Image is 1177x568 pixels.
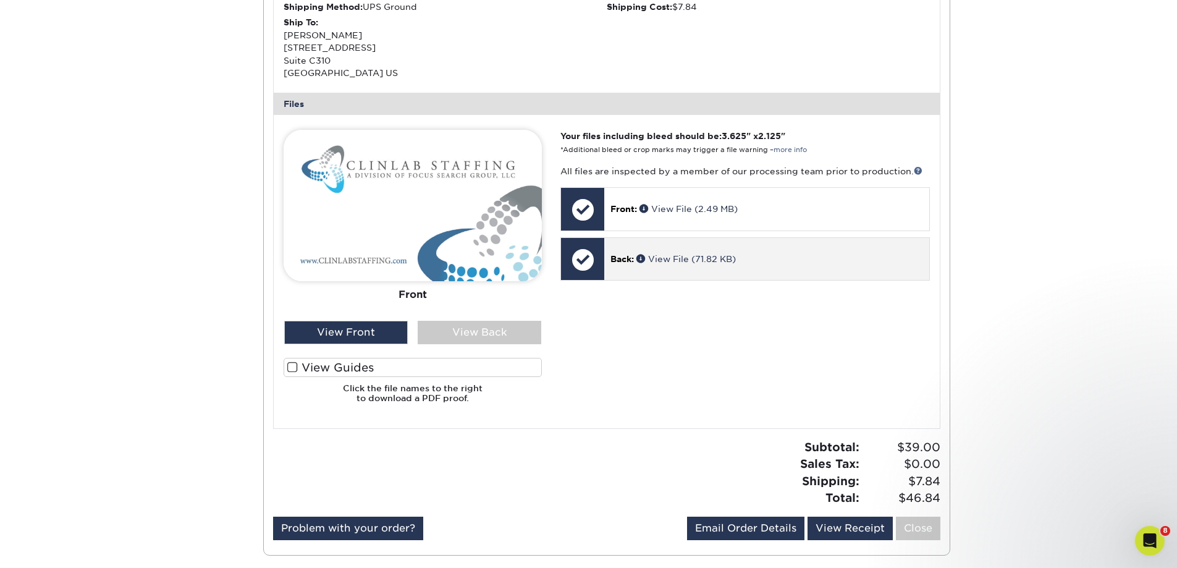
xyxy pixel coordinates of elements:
span: Front: [610,204,637,214]
span: 8 [1160,526,1170,536]
label: View Guides [284,358,542,377]
h6: Click the file names to the right to download a PDF proof. [284,383,542,413]
a: View File (2.49 MB) [639,204,738,214]
span: $0.00 [863,456,940,473]
strong: Shipping Method: [284,2,363,12]
div: Files [274,93,940,115]
a: View File (71.82 KB) [636,254,736,264]
span: $7.84 [863,473,940,490]
p: All files are inspected by a member of our processing team prior to production. [560,165,929,177]
a: more info [774,146,807,154]
span: 3.625 [722,131,746,141]
div: UPS Ground [284,1,607,13]
span: $46.84 [863,490,940,507]
span: Back: [610,254,634,264]
a: Problem with your order? [273,517,423,540]
small: *Additional bleed or crop marks may trigger a file warning – [560,146,807,154]
a: Email Order Details [687,517,804,540]
strong: Shipping Cost: [607,2,672,12]
strong: Ship To: [284,17,318,27]
a: View Receipt [808,517,893,540]
div: [PERSON_NAME] [STREET_ADDRESS] Suite C310 [GEOGRAPHIC_DATA] US [284,16,607,79]
span: $39.00 [863,439,940,456]
span: 2.125 [758,131,781,141]
div: View Front [284,321,408,344]
iframe: Intercom live chat [1135,526,1165,556]
strong: Subtotal: [804,440,859,454]
a: Close [896,517,940,540]
div: $7.84 [607,1,930,13]
div: View Back [418,321,541,344]
strong: Total: [825,491,859,504]
strong: Shipping: [802,474,859,488]
div: Front [284,281,542,308]
strong: Sales Tax: [800,457,859,470]
strong: Your files including bleed should be: " x " [560,131,785,141]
